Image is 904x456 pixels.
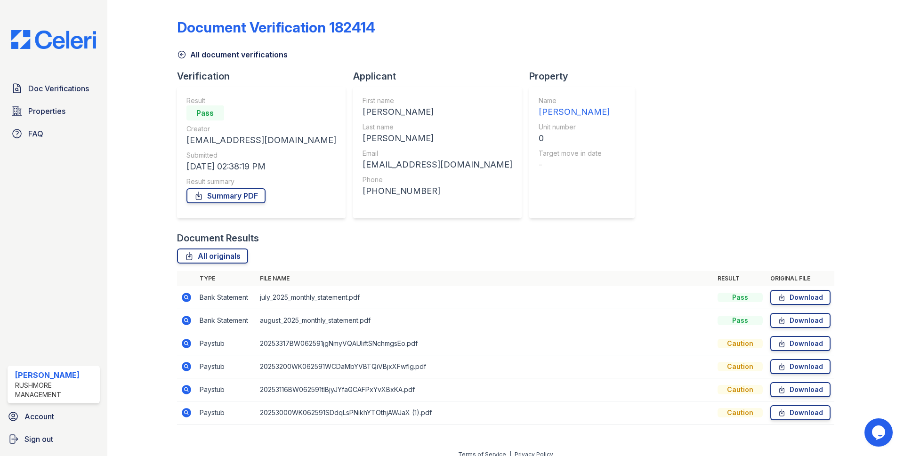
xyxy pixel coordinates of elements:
span: FAQ [28,128,43,139]
a: Account [4,407,104,426]
div: Caution [718,339,763,348]
div: Verification [177,70,353,83]
td: Paystub [196,378,256,401]
td: 20253116BW062591tlBjyJYfaGCAFPxYvXBxKA.pdf [256,378,714,401]
div: - [539,158,610,171]
div: Creator [186,124,336,134]
div: Result summary [186,177,336,186]
div: Caution [718,385,763,394]
div: [DATE] 02:38:19 PM [186,160,336,173]
a: Properties [8,102,100,120]
div: Submitted [186,151,336,160]
div: First name [363,96,512,105]
td: 20253200WK062591WCDaMbYVBTQiVBjxXFwfIg.pdf [256,355,714,378]
a: All originals [177,248,248,264]
a: Download [770,405,831,420]
td: 20253317BW062591jgNmyVQAUIiftSNchmgsEo.pdf [256,332,714,355]
a: FAQ [8,124,100,143]
th: File name [256,271,714,286]
div: Target move in date [539,149,610,158]
div: Phone [363,175,512,184]
div: Document Results [177,232,259,245]
a: Sign out [4,430,104,448]
img: CE_Logo_Blue-a8612792a0a2168367f1c8372b55b34899dd931a85d93a1a3d3e32e68fde9ad4.png [4,30,104,49]
td: Paystub [196,401,256,424]
a: All document verifications [177,49,288,60]
div: Applicant [353,70,529,83]
td: Bank Statement [196,309,256,332]
a: Summary PDF [186,188,266,203]
div: [PHONE_NUMBER] [363,184,512,198]
a: Download [770,313,831,328]
div: Caution [718,408,763,417]
span: Sign out [24,433,53,445]
div: [EMAIL_ADDRESS][DOMAIN_NAME] [363,158,512,171]
td: 20253000WK062591SDdqLsPNikhYTOthjAWJaX (1).pdf [256,401,714,424]
td: Bank Statement [196,286,256,309]
div: [PERSON_NAME] [539,105,610,119]
div: Name [539,96,610,105]
a: Name [PERSON_NAME] [539,96,610,119]
div: Unit number [539,122,610,132]
iframe: chat widget [864,418,895,447]
div: Last name [363,122,512,132]
div: 0 [539,132,610,145]
div: Caution [718,362,763,371]
span: Properties [28,105,65,117]
a: Download [770,336,831,351]
a: Doc Verifications [8,79,100,98]
div: [EMAIL_ADDRESS][DOMAIN_NAME] [186,134,336,147]
div: [PERSON_NAME] [363,105,512,119]
th: Original file [767,271,834,286]
div: Pass [718,293,763,302]
div: Email [363,149,512,158]
div: Document Verification 182414 [177,19,375,36]
a: Download [770,382,831,397]
td: august_2025_monthly_statement.pdf [256,309,714,332]
div: [PERSON_NAME] [15,369,96,381]
a: Download [770,290,831,305]
div: Result [186,96,336,105]
td: Paystub [196,332,256,355]
div: Property [529,70,642,83]
div: [PERSON_NAME] [363,132,512,145]
div: Rushmore Management [15,381,96,400]
th: Result [714,271,767,286]
th: Type [196,271,256,286]
div: Pass [186,105,224,120]
span: Doc Verifications [28,83,89,94]
a: Download [770,359,831,374]
td: july_2025_monthly_statement.pdf [256,286,714,309]
td: Paystub [196,355,256,378]
span: Account [24,411,54,422]
div: Pass [718,316,763,325]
